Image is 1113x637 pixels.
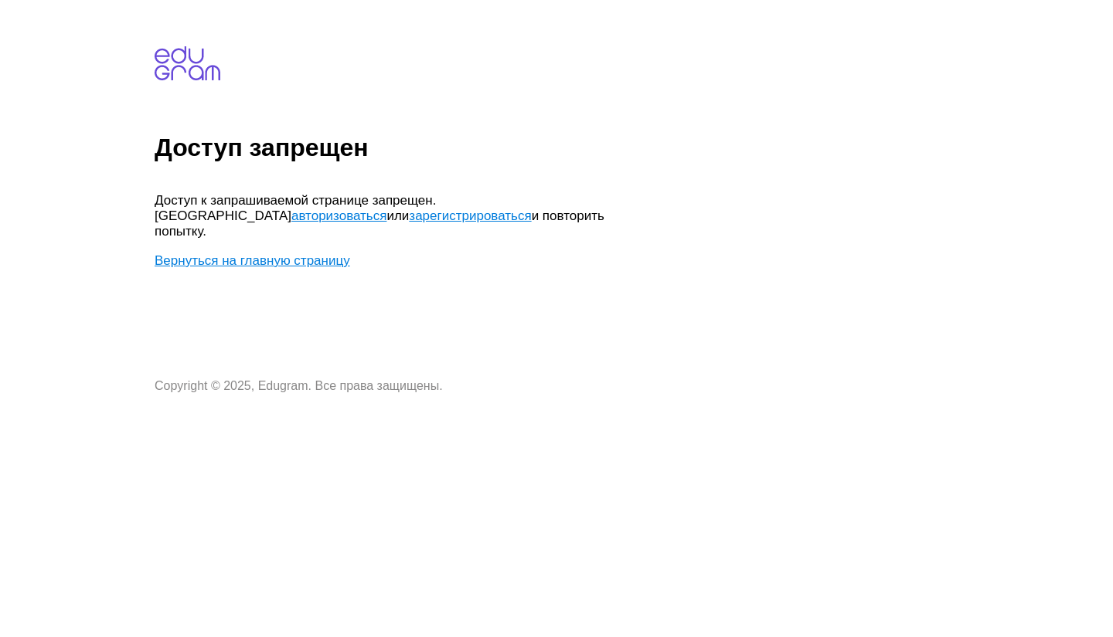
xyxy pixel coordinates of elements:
[291,208,386,223] a: авторизоваться
[155,134,1107,162] h1: Доступ запрещен
[409,208,531,223] a: зарегистрироваться
[155,193,618,239] p: Доступ к запрашиваемой странице запрещен. [GEOGRAPHIC_DATA] или и повторить попытку.
[155,253,350,268] a: Вернуться на главную страницу
[155,379,618,393] p: Copyright © 2025, Edugram. Все права защищены.
[155,46,220,80] img: edugram.com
